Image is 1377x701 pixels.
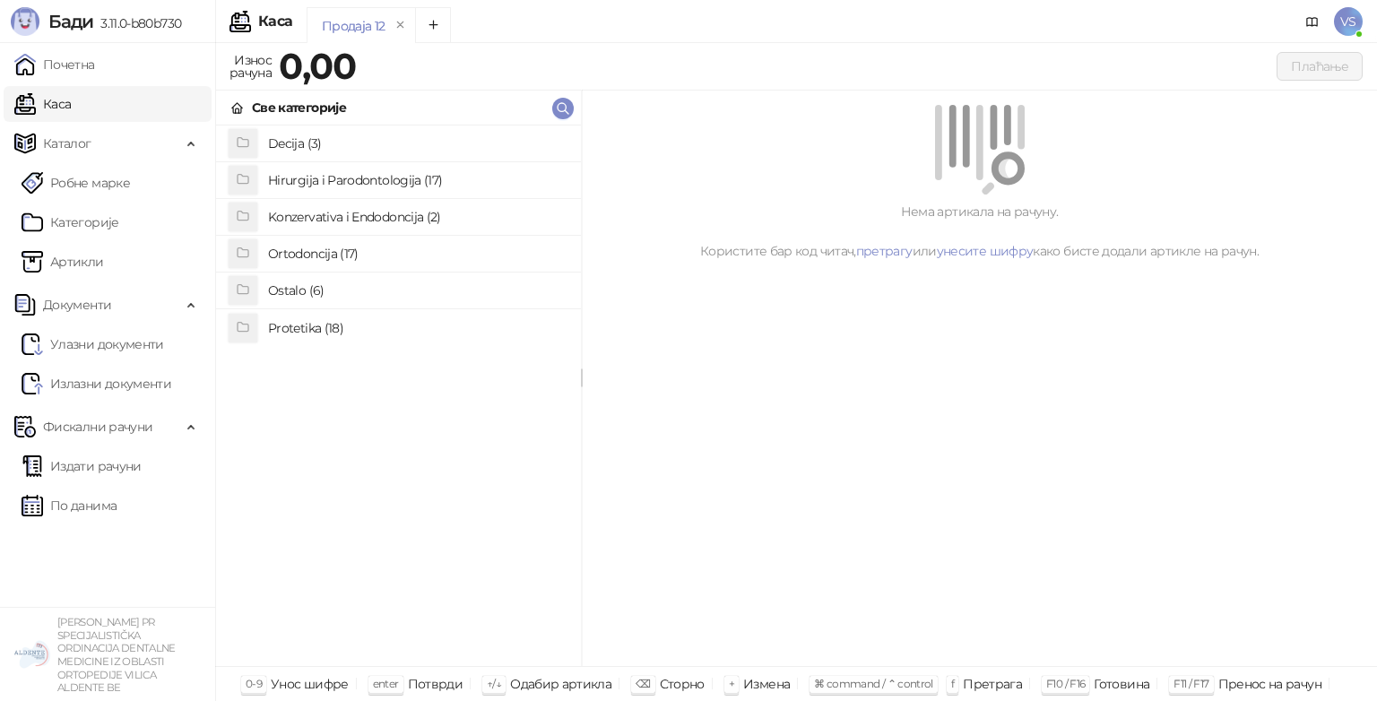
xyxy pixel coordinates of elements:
a: Категорије [22,204,119,240]
a: унесите шифру [937,243,1034,259]
button: remove [389,18,412,33]
a: Каса [14,86,71,122]
div: Унос шифре [271,672,349,696]
button: Плаћање [1277,52,1363,81]
a: Документација [1298,7,1327,36]
div: grid [216,125,581,666]
button: Add tab [415,7,451,43]
span: F10 / F16 [1046,677,1085,690]
span: ↑/↓ [487,677,501,690]
span: Бади [48,11,93,32]
span: Документи [43,287,111,323]
div: Износ рачуна [226,48,275,84]
h4: Ortodoncija (17) [268,239,567,268]
span: VS [1334,7,1363,36]
div: Измена [743,672,790,696]
h4: Decija (3) [268,129,567,158]
div: Све категорије [252,98,346,117]
div: Претрага [963,672,1022,696]
div: Продаја 12 [322,16,385,36]
div: Сторно [660,672,705,696]
a: По данима [22,488,117,524]
a: претрагу [856,243,913,259]
a: Почетна [14,47,95,82]
a: Излазни документи [22,366,171,402]
div: Каса [258,14,292,29]
small: [PERSON_NAME] PR SPECIJALISTIČKA ORDINACIJA DENTALNE MEDICINE IZ OBLASTI ORTOPEDIJE VILICA ALDENT... [57,616,176,694]
div: Нема артикала на рачуну. Користите бар код читач, или како бисте додали артикле на рачун. [603,202,1355,261]
span: Каталог [43,125,91,161]
a: Робне марке [22,165,130,201]
h4: Konzervativa i Endodoncija (2) [268,203,567,231]
strong: 0,00 [279,44,356,88]
span: enter [373,677,399,690]
span: Фискални рачуни [43,409,152,445]
div: Готовина [1094,672,1149,696]
img: Logo [11,7,39,36]
span: ⌘ command / ⌃ control [814,677,933,690]
span: ⌫ [636,677,650,690]
h4: Protetika (18) [268,314,567,342]
div: Потврди [408,672,463,696]
a: Издати рачуни [22,448,142,484]
div: Пренос на рачун [1218,672,1321,696]
h4: Ostalo (6) [268,276,567,305]
a: ArtikliАртикли [22,244,104,280]
span: 3.11.0-b80b730 [93,15,181,31]
span: + [729,677,734,690]
span: F11 / F17 [1173,677,1208,690]
a: Ulazni dokumentiУлазни документи [22,326,164,362]
span: 0-9 [246,677,262,690]
span: f [951,677,954,690]
img: 64x64-companyLogo-5147c2c0-45e4-4f6f-934a-c50ed2e74707.png [14,636,50,672]
h4: Hirurgija i Parodontologija (17) [268,166,567,195]
div: Одабир артикла [510,672,611,696]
